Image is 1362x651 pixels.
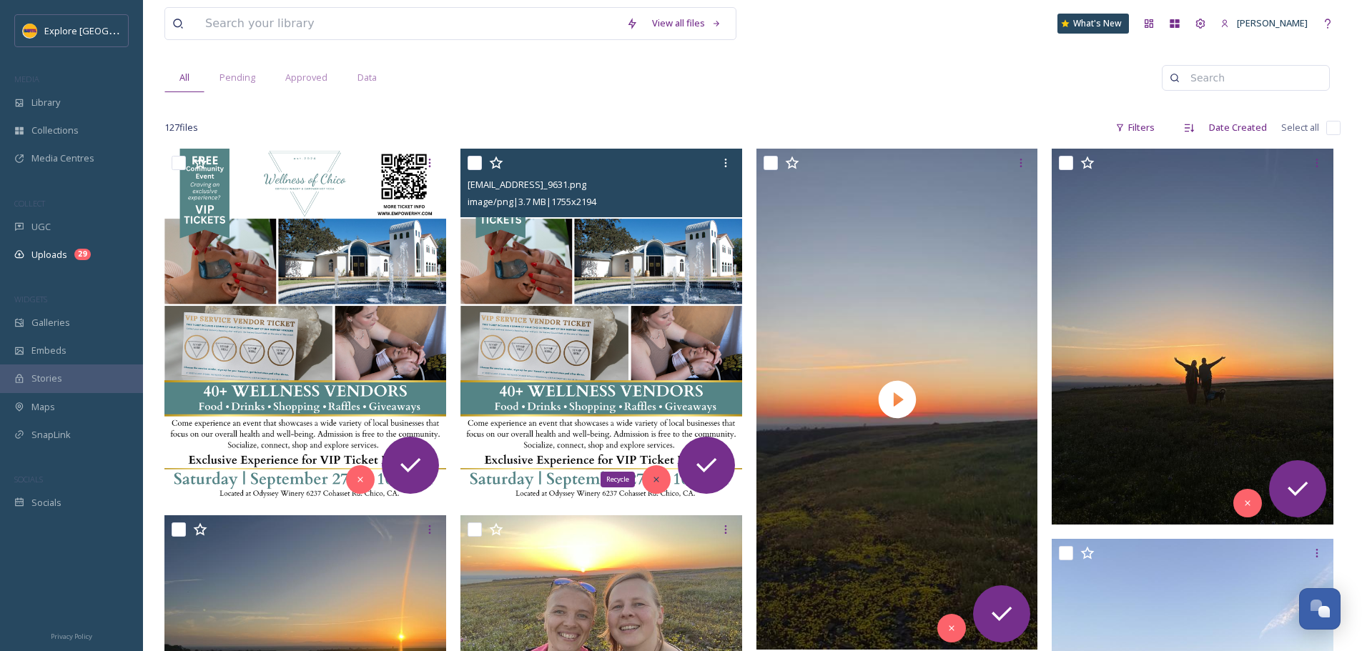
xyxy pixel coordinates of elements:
img: Butte%20County%20logo.png [23,24,37,38]
span: image/png | 3.7 MB | 1755 x 2194 [468,195,596,208]
div: Recycle [601,472,635,487]
span: SnapLink [31,428,71,442]
span: SOCIALS [14,474,43,484]
span: Maps [31,400,55,414]
a: View all files [645,9,729,37]
img: ext_1757745166.75059_Owner@empowerhy.com-IMG_9631.png [460,149,742,501]
span: Embeds [31,344,66,357]
span: Select all [1281,121,1319,134]
div: Date Created [1202,114,1274,141]
span: 127 file s [164,121,198,134]
span: Approved [285,71,327,84]
span: Media Centres [31,151,94,165]
span: COLLECT [14,198,45,209]
a: Privacy Policy [51,627,92,644]
input: Search your library [198,8,619,39]
a: What's New [1057,14,1129,34]
span: WIDGETS [14,294,47,304]
span: Socials [31,496,61,510]
span: Uploads [31,248,67,262]
span: [PERSON_NAME] [1237,16,1308,29]
a: [PERSON_NAME] [1213,9,1315,37]
span: All [179,71,189,84]
span: Collections [31,124,79,137]
div: 29 [74,249,91,260]
span: Stories [31,372,62,385]
span: Pending [219,71,255,84]
span: Data [357,71,377,84]
img: thumbnail [756,149,1038,649]
img: ext_1757745166.74714_Owner@empowerhy.com-IMG_9631.png [164,149,446,501]
span: Explore [GEOGRAPHIC_DATA] [44,24,170,37]
img: ext_1744434602.29662_Ssssound@yandex.ru-IMG_6289.jpeg [1052,149,1333,524]
span: UGC [31,220,51,234]
input: Search [1183,64,1322,92]
span: Library [31,96,60,109]
span: Privacy Policy [51,632,92,641]
span: MEDIA [14,74,39,84]
button: Open Chat [1299,588,1341,630]
span: [EMAIL_ADDRESS]_9631.png [468,178,586,191]
div: Filters [1108,114,1162,141]
span: Galleries [31,316,70,329]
